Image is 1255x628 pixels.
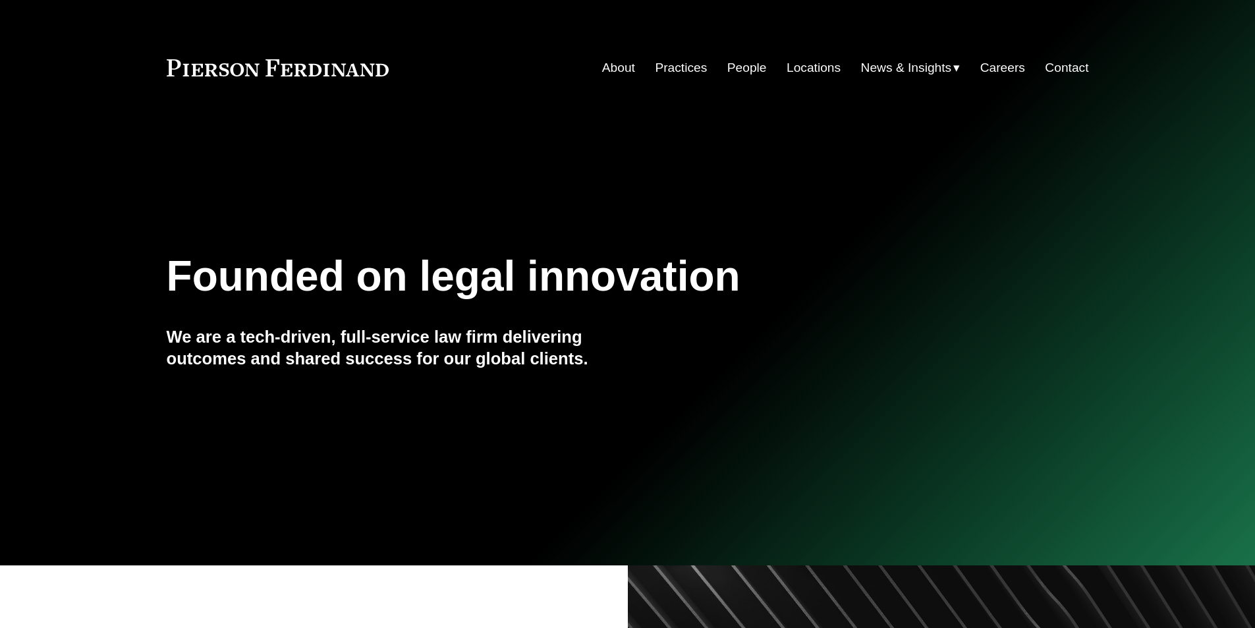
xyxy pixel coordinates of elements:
a: About [602,55,635,80]
a: folder dropdown [861,55,961,80]
a: Locations [787,55,841,80]
span: News & Insights [861,57,952,80]
a: People [727,55,767,80]
h1: Founded on legal innovation [167,252,935,300]
a: Contact [1045,55,1088,80]
a: Careers [980,55,1025,80]
a: Practices [655,55,707,80]
h4: We are a tech-driven, full-service law firm delivering outcomes and shared success for our global... [167,326,628,369]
